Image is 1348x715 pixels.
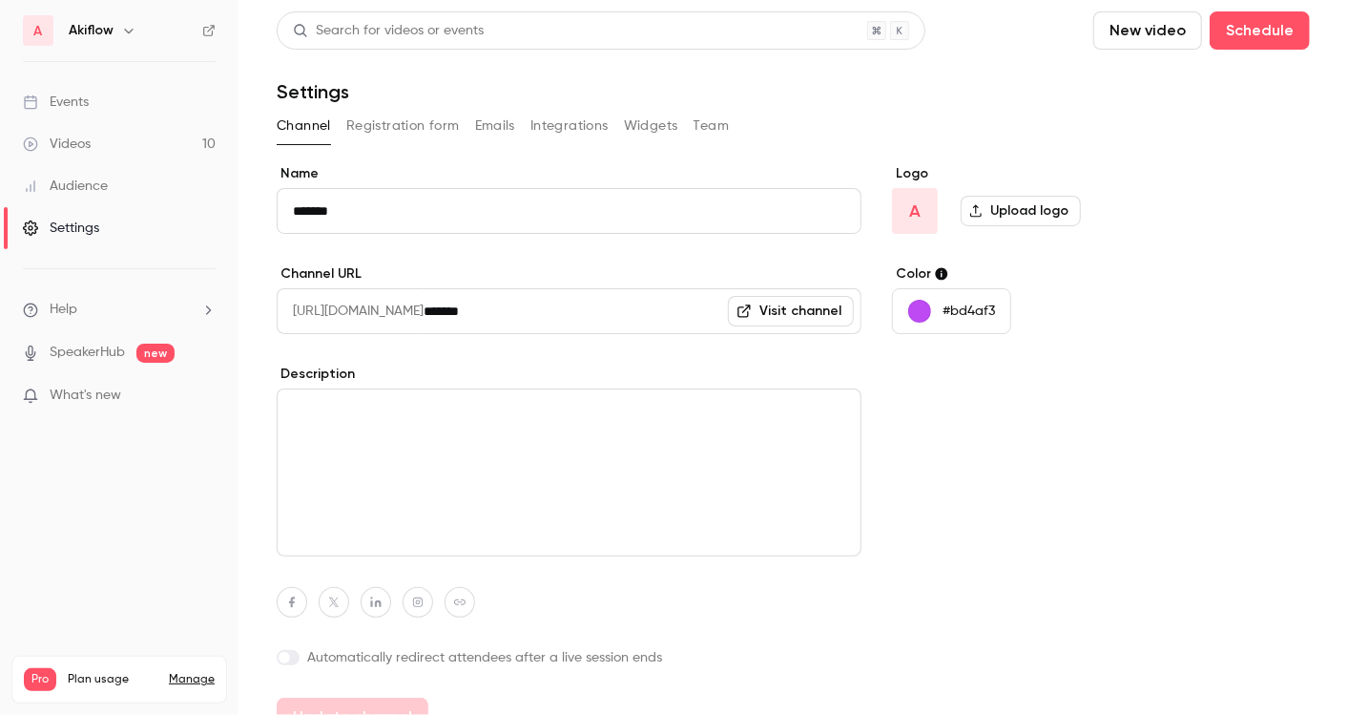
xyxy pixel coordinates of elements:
span: [URL][DOMAIN_NAME] [277,288,424,334]
a: Visit channel [728,296,854,326]
p: #bd4af3 [943,302,995,321]
div: Events [23,93,89,112]
span: Plan usage [68,672,157,687]
iframe: Noticeable Trigger [193,388,216,405]
section: Logo [892,164,1185,234]
label: Description [277,365,861,384]
span: Help [50,300,77,320]
button: Integrations [530,111,609,141]
span: Pro [24,668,56,691]
label: Upload logo [961,196,1081,226]
span: A [909,199,921,224]
div: Settings [23,219,99,238]
li: help-dropdown-opener [23,300,216,320]
div: Search for videos or events [293,21,484,41]
button: Widgets [624,111,678,141]
span: What's new [50,386,121,406]
span: new [136,344,175,363]
button: Channel [277,111,331,141]
button: Schedule [1210,11,1310,50]
button: #bd4af3 [892,288,1011,334]
h6: Akiflow [69,21,114,40]
button: Team [694,111,730,141]
a: SpeakerHub [50,343,125,363]
label: Logo [892,164,1185,183]
button: Registration form [346,111,460,141]
button: New video [1093,11,1202,50]
button: Emails [475,111,515,141]
label: Name [277,164,861,183]
a: Manage [169,672,215,687]
label: Color [892,264,1185,284]
label: Channel URL [277,264,861,284]
div: Audience [23,177,108,196]
span: A [34,21,43,41]
div: Videos [23,135,91,154]
h1: Settings [277,80,349,103]
label: Automatically redirect attendees after a live session ends [277,648,861,667]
